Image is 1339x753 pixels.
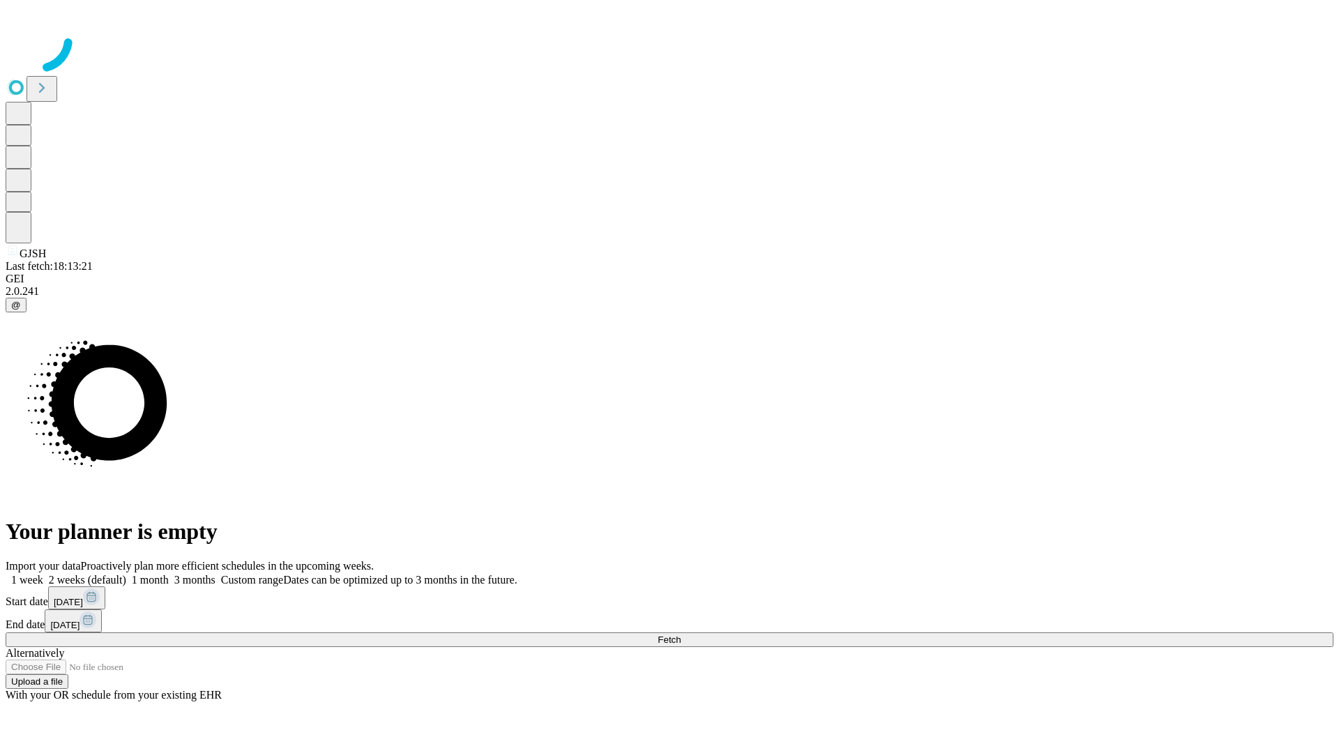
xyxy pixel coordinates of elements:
[6,674,68,689] button: Upload a file
[658,634,681,645] span: Fetch
[20,248,46,259] span: GJSH
[50,620,80,630] span: [DATE]
[6,609,1333,632] div: End date
[6,285,1333,298] div: 2.0.241
[221,574,283,586] span: Custom range
[6,560,81,572] span: Import your data
[81,560,374,572] span: Proactively plan more efficient schedules in the upcoming weeks.
[6,689,222,701] span: With your OR schedule from your existing EHR
[132,574,169,586] span: 1 month
[11,574,43,586] span: 1 week
[54,597,83,607] span: [DATE]
[6,647,64,659] span: Alternatively
[6,298,27,312] button: @
[6,273,1333,285] div: GEI
[6,519,1333,545] h1: Your planner is empty
[283,574,517,586] span: Dates can be optimized up to 3 months in the future.
[49,574,126,586] span: 2 weeks (default)
[48,586,105,609] button: [DATE]
[174,574,215,586] span: 3 months
[45,609,102,632] button: [DATE]
[6,632,1333,647] button: Fetch
[11,300,21,310] span: @
[6,586,1333,609] div: Start date
[6,260,93,272] span: Last fetch: 18:13:21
